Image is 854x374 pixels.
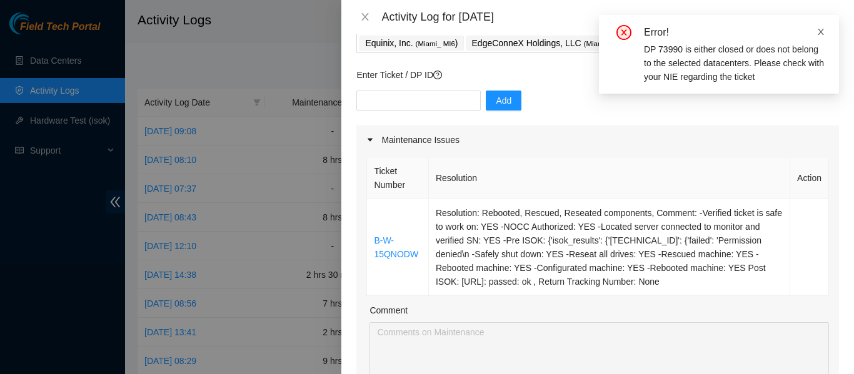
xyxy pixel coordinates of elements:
[790,157,829,199] th: Action
[366,136,374,144] span: caret-right
[356,125,839,154] div: Maintenance Issues
[816,27,825,36] span: close
[584,40,655,47] span: ( Miami_ECX01 MIA01
[429,157,790,199] th: Resolution
[616,25,631,40] span: close-circle
[416,40,455,47] span: ( Miami_ MI6
[365,36,458,51] p: Equinix, Inc. )
[360,12,370,22] span: close
[644,25,824,40] div: Error!
[356,68,839,82] p: Enter Ticket / DP ID
[381,10,839,24] div: Activity Log for [DATE]
[374,235,418,259] a: B-W-15QNODW
[356,11,374,23] button: Close
[644,42,824,84] div: DP 73990 is either closed or does not belong to the selected datacenters. Please check with your ...
[486,91,521,111] button: Add
[496,94,511,107] span: Add
[367,157,429,199] th: Ticket Number
[433,71,442,79] span: question-circle
[472,36,658,51] p: EdgeConneX Holdings, LLC )
[429,199,790,296] td: Resolution: Rebooted, Rescued, Reseated components, Comment: -Verified ticket is safe to work on:...
[369,303,408,317] label: Comment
